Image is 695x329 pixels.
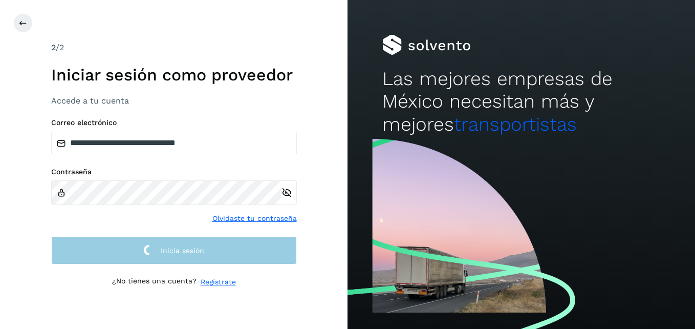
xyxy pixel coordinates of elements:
h2: Las mejores empresas de México necesitan más y mejores [382,68,660,136]
span: 2 [51,43,56,52]
label: Correo electrónico [51,118,297,127]
div: /2 [51,42,297,54]
a: Olvidaste tu contraseña [212,213,297,224]
span: Inicia sesión [161,247,204,254]
h3: Accede a tu cuenta [51,96,297,106]
button: Inicia sesión [51,236,297,264]
span: transportistas [454,113,577,135]
h1: Iniciar sesión como proveedor [51,65,297,85]
label: Contraseña [51,168,297,176]
p: ¿No tienes una cuenta? [112,277,197,287]
a: Regístrate [201,277,236,287]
